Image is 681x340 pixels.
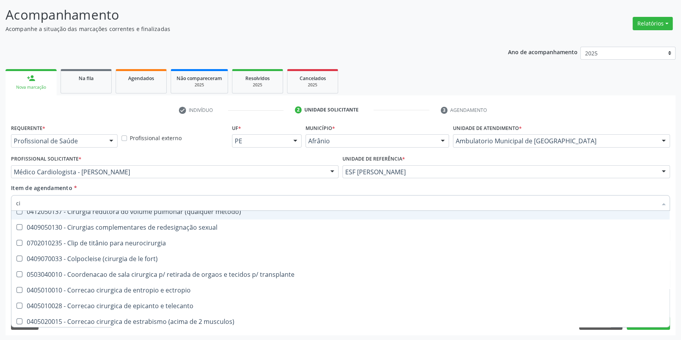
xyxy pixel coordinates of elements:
div: 0409050130 - Cirurgias complementares de redesignação sexual [16,224,665,230]
div: 2025 [293,82,332,88]
label: Unidade de referência [342,153,405,165]
div: 0409070033 - Colpocleise (cirurgia de le fort) [16,256,665,262]
div: 2025 [177,82,222,88]
label: Município [306,122,335,134]
span: Não compareceram [177,75,222,82]
span: ESF [PERSON_NAME] [345,168,654,176]
div: 0405010028 - Correcao cirurgica de epicanto e telecanto [16,303,665,309]
div: 0702010235 - Clip de titânio para neurocirurgia [16,240,665,246]
label: Profissional Solicitante [11,153,81,165]
span: Profissional de Saúde [14,137,101,145]
div: 2 [295,106,302,113]
label: Profissional externo [130,134,182,142]
span: Médico Cardiologista - [PERSON_NAME] [14,168,322,176]
label: Unidade de atendimento [453,122,522,134]
span: Ambulatorio Municipal de [GEOGRAPHIC_DATA] [456,137,654,145]
label: UF [232,122,241,134]
div: 0503040010 - Coordenacao de sala cirurgica p/ retirada de orgaos e tecidos p/ transplante [16,271,665,278]
span: Item de agendamento [11,184,72,192]
p: Ano de acompanhamento [508,47,578,57]
div: Nova marcação [11,84,51,90]
div: Unidade solicitante [304,106,359,113]
div: 0405010010 - Correcao cirurgica de entropio e ectropio [16,287,665,293]
div: 0412050137 - Cirurgia redutora do volume pulmonar (qualquer metodo) [16,208,665,215]
p: Acompanhamento [6,5,475,25]
p: Acompanhe a situação das marcações correntes e finalizadas [6,25,475,33]
span: PE [235,137,285,145]
span: Na fila [79,75,94,82]
div: person_add [27,74,35,82]
div: 0405020015 - Correcao cirurgica de estrabismo (acima de 2 musculos) [16,318,665,325]
span: Agendados [128,75,154,82]
button: Relatórios [633,17,673,30]
label: Requerente [11,122,45,134]
span: Afrânio [308,137,433,145]
span: Cancelados [300,75,326,82]
span: Resolvidos [245,75,270,82]
input: Buscar por procedimentos [16,195,657,211]
div: 2025 [238,82,277,88]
